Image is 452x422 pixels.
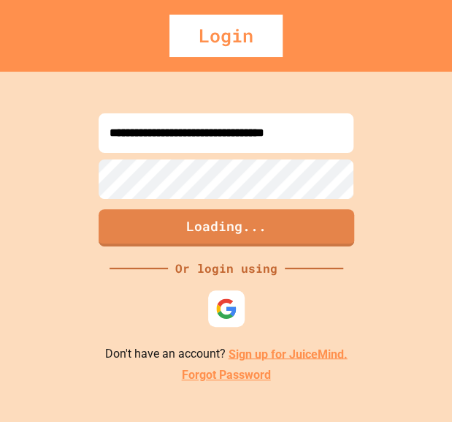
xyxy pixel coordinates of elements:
button: Loading... [99,209,354,246]
a: Forgot Password [182,366,271,384]
a: Sign up for JuiceMind. [229,347,348,361]
img: google-icon.svg [215,298,237,320]
div: Login [169,15,283,57]
p: Don't have an account? [105,345,348,363]
div: Or login using [168,260,285,277]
